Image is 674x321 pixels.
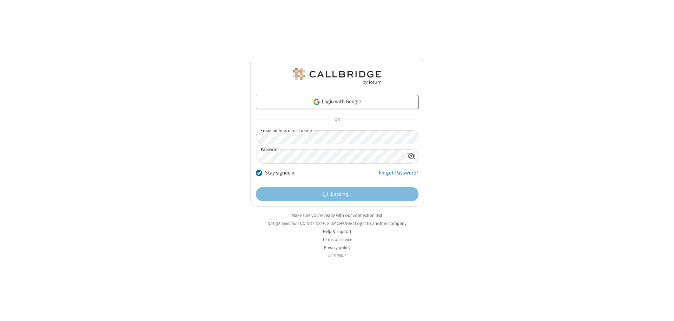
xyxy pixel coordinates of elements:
img: QA Selenium DO NOT DELETE OR CHANGE [291,68,383,84]
li: Not QA Selenium DO NOT DELETE OR CHANGE? [250,220,424,227]
button: Login to another company [355,220,407,227]
label: Stay signed in [265,169,296,177]
a: Privacy policy [324,245,350,251]
a: Help & support [323,228,351,234]
a: Terms of service [322,237,352,243]
a: Login with Google [256,95,418,109]
input: Email address or username [256,130,418,144]
div: Show password [404,150,418,163]
img: google-icon.png [313,98,321,106]
a: Make sure you're ready with our connection test [292,212,382,218]
button: Loading... [256,187,418,201]
input: Password [256,150,404,163]
span: Loading... [331,190,351,198]
li: v2.6.350.7 [250,252,424,259]
a: Forgot Password? [379,169,418,182]
span: OR [331,115,343,125]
